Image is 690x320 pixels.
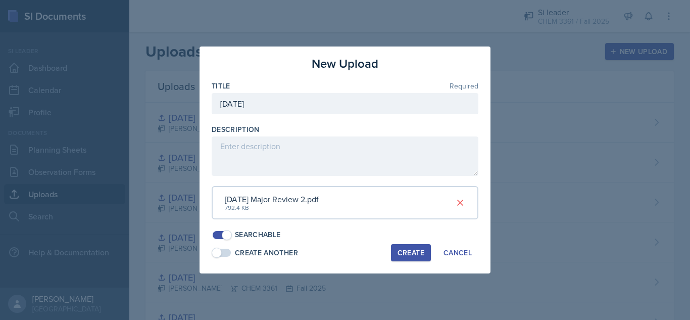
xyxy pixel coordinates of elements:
span: Required [450,82,478,89]
div: Searchable [235,230,281,240]
button: Create [391,244,431,261]
div: Create [398,249,424,257]
div: Create Another [235,248,298,258]
div: Cancel [443,249,472,257]
label: Description [212,124,260,134]
label: Title [212,81,230,91]
div: 792.4 KB [225,203,319,212]
h3: New Upload [312,55,378,73]
button: Cancel [437,244,478,261]
div: [DATE] Major Review 2.pdf [225,193,319,205]
input: Enter title [212,93,478,114]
